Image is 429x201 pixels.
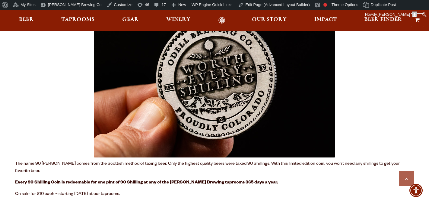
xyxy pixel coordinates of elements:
[15,191,414,198] p: On sale for $10 each – starting [DATE] at our taprooms.
[314,17,337,22] span: Impact
[409,184,423,197] div: Accessibility Menu
[166,17,190,22] span: Winery
[211,17,233,24] a: Odell Home
[57,17,98,24] a: Taprooms
[310,17,341,24] a: Impact
[399,171,414,186] a: Scroll to top
[122,17,139,22] span: Gear
[323,3,327,7] div: Focus keyphrase not set
[162,17,194,24] a: Winery
[248,17,291,24] a: Our Story
[15,180,278,185] strong: Every 90 Shilling Coin is redeemable for one pint of 90 Shilling at any of the [PERSON_NAME] Brew...
[363,10,420,19] a: Howdy,
[252,17,287,22] span: Our Story
[15,160,414,175] p: The name 90 [PERSON_NAME] comes from the Scottish method of taxing beer. Only the highest quality...
[19,17,34,22] span: Beer
[364,17,402,22] span: Beer Finder
[61,17,94,22] span: Taprooms
[118,17,143,24] a: Gear
[378,12,410,17] span: [PERSON_NAME]
[360,17,406,24] a: Beer Finder
[15,17,38,24] a: Beer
